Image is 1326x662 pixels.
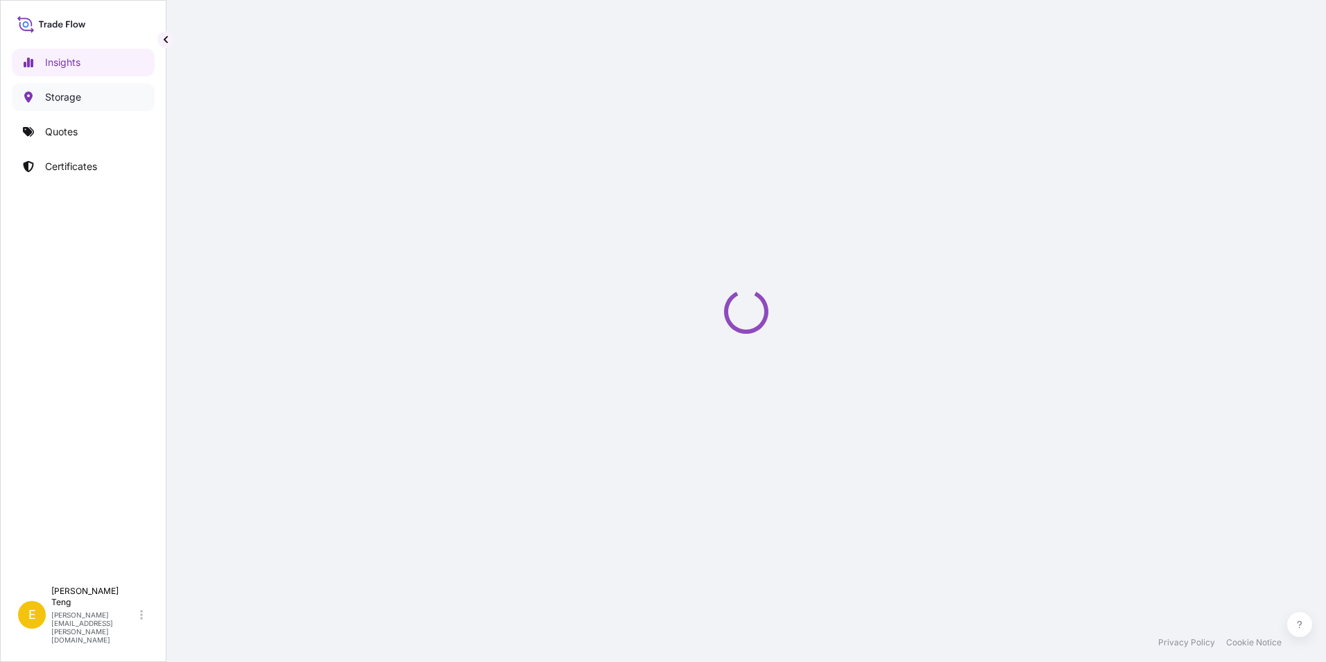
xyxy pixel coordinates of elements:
p: Quotes [45,125,78,139]
a: Quotes [12,118,155,146]
span: E [28,608,36,622]
a: Cookie Notice [1226,637,1282,648]
a: Insights [12,49,155,76]
p: Insights [45,56,80,69]
a: Privacy Policy [1158,637,1215,648]
p: [PERSON_NAME] Teng [51,586,137,608]
p: Certificates [45,160,97,173]
a: Storage [12,83,155,111]
a: Certificates [12,153,155,180]
p: [PERSON_NAME][EMAIL_ADDRESS][PERSON_NAME][DOMAIN_NAME] [51,611,137,644]
p: Storage [45,90,81,104]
